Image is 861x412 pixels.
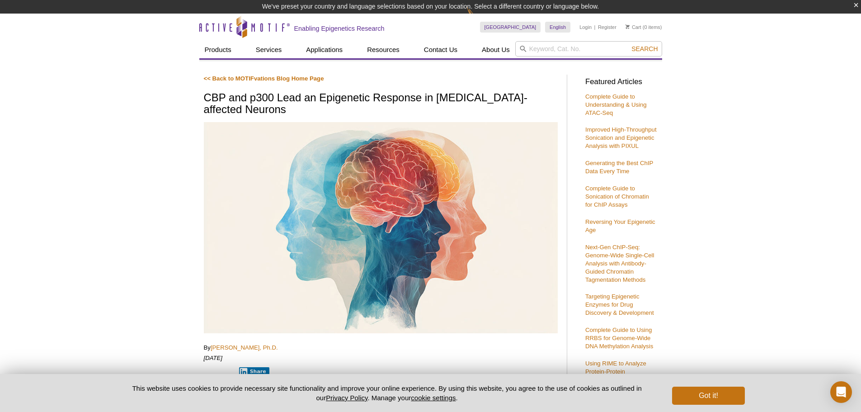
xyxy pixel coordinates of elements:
[626,24,630,29] img: Your Cart
[594,22,596,33] li: |
[204,367,233,376] iframe: X Post Button
[598,24,616,30] a: Register
[585,126,657,149] a: Improved High-Throughput Sonication and Epigenetic Analysis with PIXUL
[301,41,348,58] a: Applications
[585,78,658,86] h3: Featured Articles
[672,387,744,405] button: Got it!
[326,394,367,402] a: Privacy Policy
[585,360,654,383] a: Using RIME to Analyze Protein-Protein Interactions on Chromatin
[467,7,491,28] img: Change Here
[204,344,558,352] p: By
[362,41,405,58] a: Resources
[585,327,653,350] a: Complete Guide to Using RRBS for Genome-Wide DNA Methylation Analysis
[211,344,278,351] a: [PERSON_NAME], Ph.D.
[515,41,662,57] input: Keyword, Cat. No.
[585,244,654,283] a: Next-Gen ChIP-Seq: Genome-Wide Single-Cell Analysis with Antibody-Guided Chromatin Tagmentation M...
[199,41,237,58] a: Products
[629,45,660,53] button: Search
[830,381,852,403] div: Open Intercom Messenger
[585,160,653,175] a: Generating the Best ChIP Data Every Time
[545,22,570,33] a: English
[419,41,463,58] a: Contact Us
[204,355,223,361] em: [DATE]
[626,22,662,33] li: (0 items)
[585,93,647,116] a: Complete Guide to Understanding & Using ATAC-Seq
[476,41,515,58] a: About Us
[626,24,641,30] a: Cart
[204,92,558,117] h1: CBP and p300 Lead an Epigenetic Response in [MEDICAL_DATA]-affected Neurons
[239,367,269,376] button: Share
[204,122,558,333] img: Brain
[411,394,456,402] button: cookie settings
[579,24,592,30] a: Login
[204,75,324,82] a: << Back to MOTIFvations Blog Home Page
[585,185,649,208] a: Complete Guide to Sonication of Chromatin for ChIP Assays
[250,41,287,58] a: Services
[294,24,385,33] h2: Enabling Epigenetics Research
[585,218,655,233] a: Reversing Your Epigenetic Age
[117,384,658,403] p: This website uses cookies to provide necessary site functionality and improve your online experie...
[631,45,658,52] span: Search
[585,293,654,316] a: Targeting Epigenetic Enzymes for Drug Discovery & Development
[480,22,541,33] a: [GEOGRAPHIC_DATA]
